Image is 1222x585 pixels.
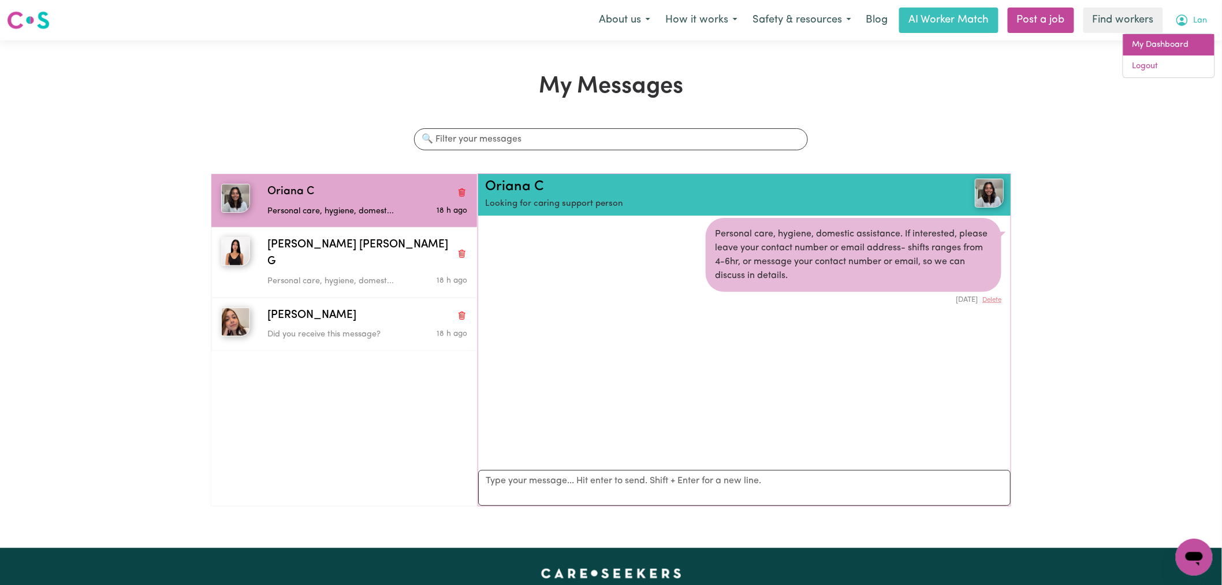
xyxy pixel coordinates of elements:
[437,207,467,214] span: Message sent on October 4, 2025
[7,7,50,34] a: Careseekers logo
[918,179,1004,208] a: Oriana C
[211,227,477,297] button: Maria Alejandra G[PERSON_NAME] [PERSON_NAME] GDelete conversationPersonal care, hygiene, domest.....
[1008,8,1074,33] a: Post a job
[457,308,467,323] button: Delete conversation
[485,180,543,194] a: Oriana C
[658,8,745,32] button: How it works
[1168,8,1215,32] button: My Account
[1123,34,1215,78] div: My Account
[267,275,400,288] p: Personal care, hygiene, domest...
[1123,55,1214,77] a: Logout
[457,246,467,261] button: Delete conversation
[541,569,681,578] a: Careseekers home page
[211,174,477,227] button: Oriana COriana CDelete conversationPersonal care, hygiene, domest...Message sent on October 4, 2025
[1083,8,1163,33] a: Find workers
[211,73,1012,101] h1: My Messages
[267,328,400,341] p: Did you receive this message?
[485,198,918,211] p: Looking for caring support person
[211,298,477,351] button: Estefany O[PERSON_NAME]Delete conversationDid you receive this message?Message sent on October 4,...
[267,308,356,324] span: [PERSON_NAME]
[267,184,314,201] span: Oriana C
[982,295,1001,305] button: Delete
[267,205,400,218] p: Personal care, hygiene, domest...
[591,8,658,32] button: About us
[457,184,467,199] button: Delete conversation
[706,218,1001,292] div: Personal care, hygiene, domestic assistance. If interested, please leave your contact number or e...
[899,8,999,33] a: AI Worker Match
[267,237,452,271] span: [PERSON_NAME] [PERSON_NAME] G
[221,237,250,266] img: Maria Alejandra G
[414,128,807,150] input: 🔍 Filter your messages
[1194,14,1208,27] span: Lan
[221,184,250,213] img: Oriana C
[221,308,250,336] img: Estefany O
[1123,34,1214,56] a: My Dashboard
[1176,539,1213,576] iframe: Button to launch messaging window
[745,8,859,32] button: Safety & resources
[859,8,895,33] a: Blog
[437,277,467,284] span: Message sent on October 4, 2025
[437,330,467,338] span: Message sent on October 4, 2025
[7,10,50,31] img: Careseekers logo
[975,179,1004,208] img: View Oriana C's profile
[706,292,1001,305] div: [DATE]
